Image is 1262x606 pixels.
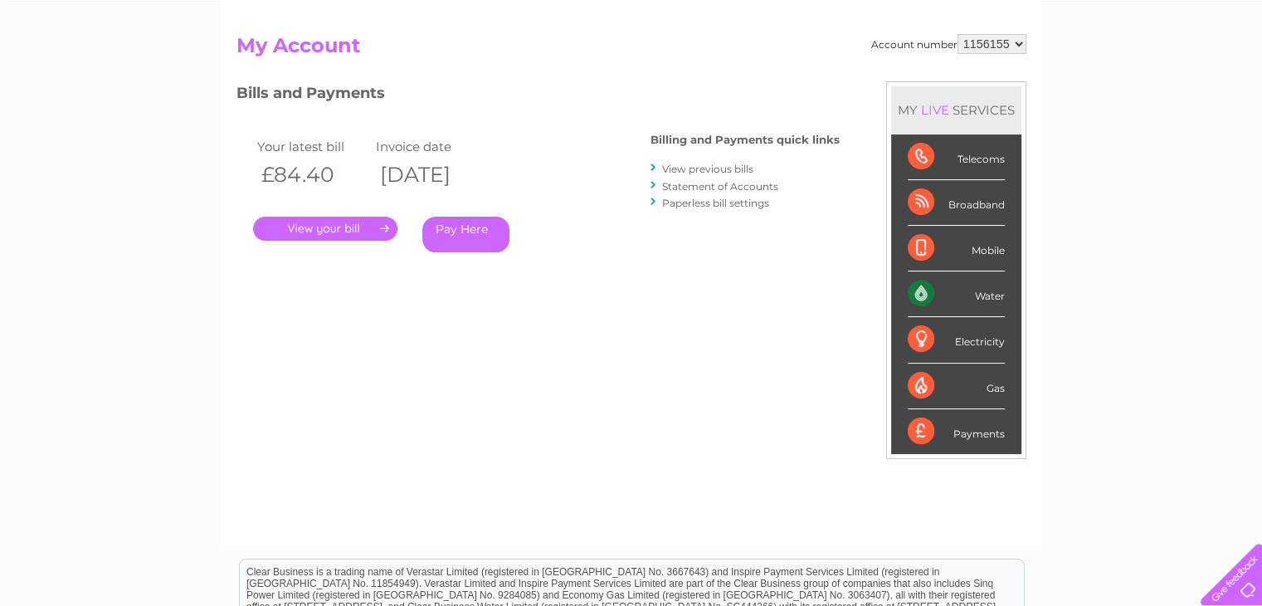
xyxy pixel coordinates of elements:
a: 0333 014 3131 [949,8,1064,29]
td: Your latest bill [253,135,373,158]
a: Blog [1118,71,1142,83]
a: . [253,217,397,241]
h2: My Account [236,34,1026,66]
div: Broadband [908,180,1005,226]
div: Electricity [908,317,1005,363]
div: Mobile [908,226,1005,271]
h4: Billing and Payments quick links [650,134,840,146]
th: [DATE] [372,158,491,192]
div: MY SERVICES [891,86,1021,134]
h3: Bills and Payments [236,81,840,110]
div: Payments [908,409,1005,454]
div: Telecoms [908,134,1005,180]
a: Statement of Accounts [662,180,778,193]
div: Water [908,271,1005,317]
th: £84.40 [253,158,373,192]
a: Paperless bill settings [662,197,769,209]
a: Energy [1011,71,1048,83]
div: Clear Business is a trading name of Verastar Limited (registered in [GEOGRAPHIC_DATA] No. 3667643... [240,9,1024,81]
div: Gas [908,364,1005,409]
a: Water [970,71,1001,83]
div: LIVE [918,102,953,118]
a: Contact [1152,71,1192,83]
a: Pay Here [422,217,509,252]
div: Account number [871,34,1026,54]
a: View previous bills [662,163,753,175]
td: Invoice date [372,135,491,158]
img: logo.png [44,43,129,94]
a: Telecoms [1058,71,1108,83]
a: Log out [1207,71,1246,83]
